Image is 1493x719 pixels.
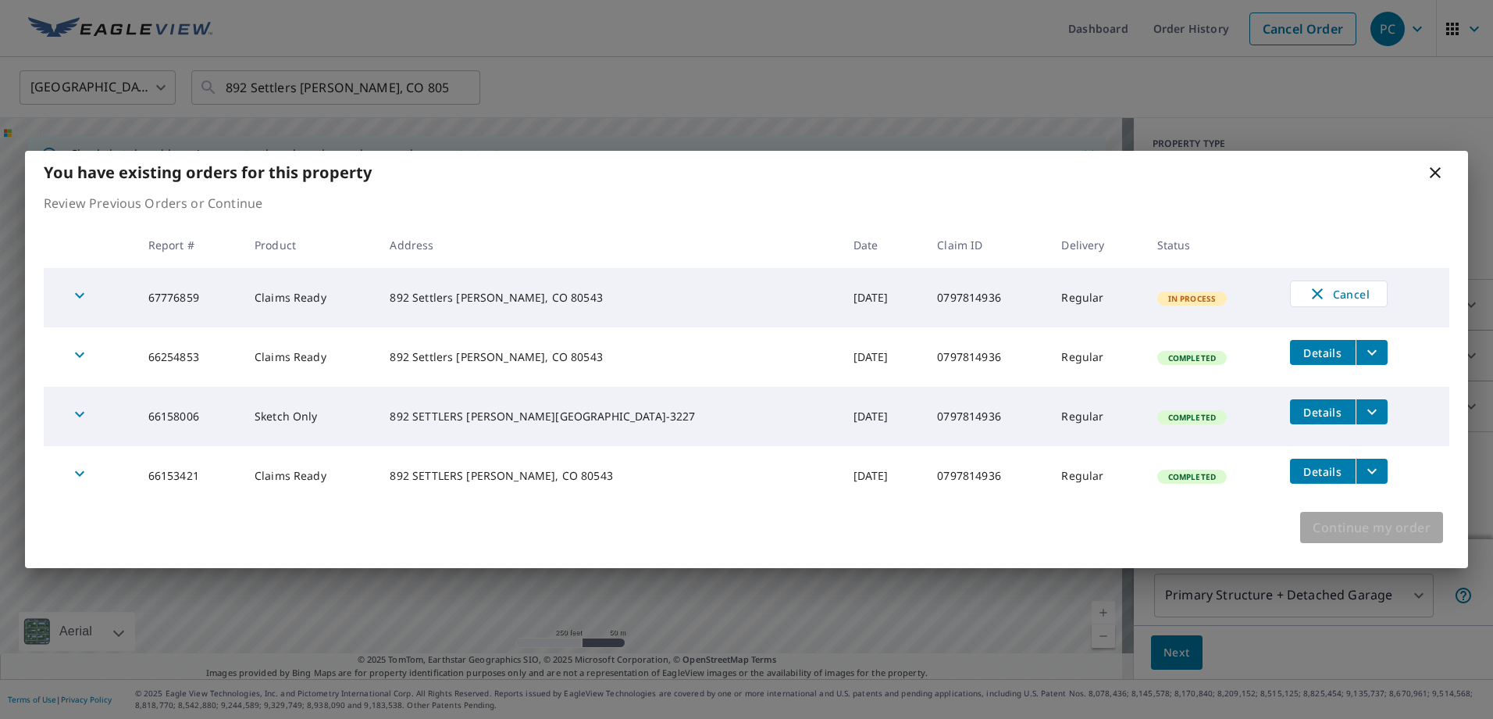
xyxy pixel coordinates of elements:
[925,387,1049,446] td: 0797814936
[1313,517,1431,538] span: Continue my order
[841,387,925,446] td: [DATE]
[1049,387,1144,446] td: Regular
[390,290,828,306] div: 892 Settlers [PERSON_NAME], CO 80543
[841,268,925,327] td: [DATE]
[841,446,925,506] td: [DATE]
[925,446,1049,506] td: 0797814936
[242,327,378,387] td: Claims Ready
[1145,222,1277,268] th: Status
[1159,412,1225,423] span: Completed
[1049,222,1144,268] th: Delivery
[1299,405,1346,420] span: Details
[136,387,242,446] td: 66158006
[1049,327,1144,387] td: Regular
[1290,459,1356,484] button: detailsBtn-66153421
[44,194,1449,213] p: Review Previous Orders or Continue
[1290,399,1356,424] button: detailsBtn-66158006
[925,222,1049,268] th: Claim ID
[390,409,828,424] div: 892 SETTLERS [PERSON_NAME][GEOGRAPHIC_DATA]-3227
[1049,446,1144,506] td: Regular
[1299,464,1346,479] span: Details
[1356,459,1388,484] button: filesDropdownBtn-66153421
[1049,268,1144,327] td: Regular
[1290,340,1356,365] button: detailsBtn-66254853
[1356,399,1388,424] button: filesDropdownBtn-66158006
[136,268,242,327] td: 67776859
[841,222,925,268] th: Date
[1159,352,1225,363] span: Completed
[377,222,840,268] th: Address
[390,349,828,365] div: 892 Settlers [PERSON_NAME], CO 80543
[136,222,242,268] th: Report #
[242,222,378,268] th: Product
[44,162,372,183] b: You have existing orders for this property
[136,446,242,506] td: 66153421
[925,327,1049,387] td: 0797814936
[242,268,378,327] td: Claims Ready
[1299,345,1346,360] span: Details
[242,446,378,506] td: Claims Ready
[1290,281,1388,307] button: Cancel
[136,327,242,387] td: 66254853
[1159,471,1225,482] span: Completed
[1159,293,1226,304] span: In Process
[1356,340,1388,365] button: filesDropdownBtn-66254853
[242,387,378,446] td: Sketch Only
[925,268,1049,327] td: 0797814936
[841,327,925,387] td: [DATE]
[1300,512,1443,543] button: Continue my order
[1306,284,1371,303] span: Cancel
[390,468,828,484] div: 892 SETTLERS [PERSON_NAME], CO 80543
